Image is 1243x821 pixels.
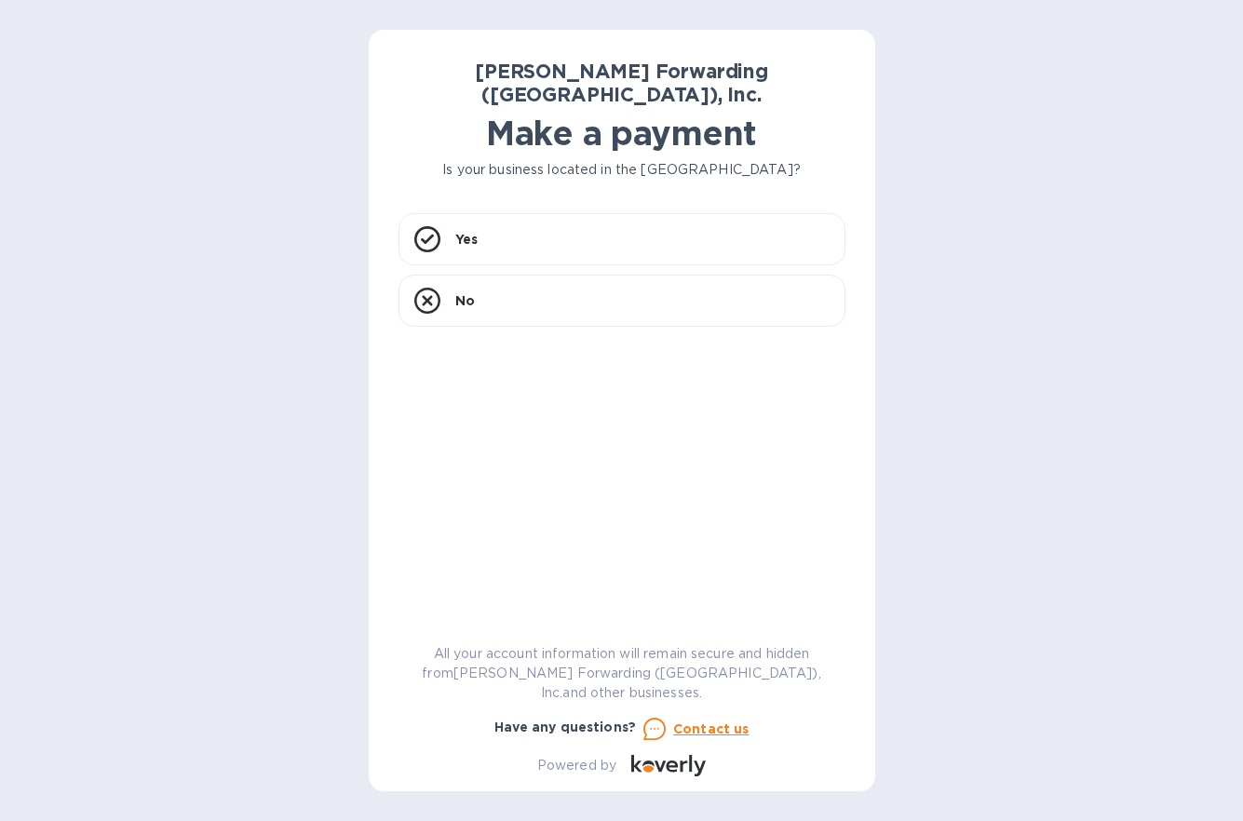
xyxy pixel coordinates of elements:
[399,644,845,703] p: All your account information will remain secure and hidden from [PERSON_NAME] Forwarding ([GEOGRA...
[455,291,475,310] p: No
[399,160,845,180] p: Is your business located in the [GEOGRAPHIC_DATA]?
[673,721,750,736] u: Contact us
[494,720,637,734] b: Have any questions?
[537,756,616,775] p: Powered by
[455,230,478,249] p: Yes
[475,60,768,106] b: [PERSON_NAME] Forwarding ([GEOGRAPHIC_DATA]), Inc.
[399,114,845,153] h1: Make a payment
